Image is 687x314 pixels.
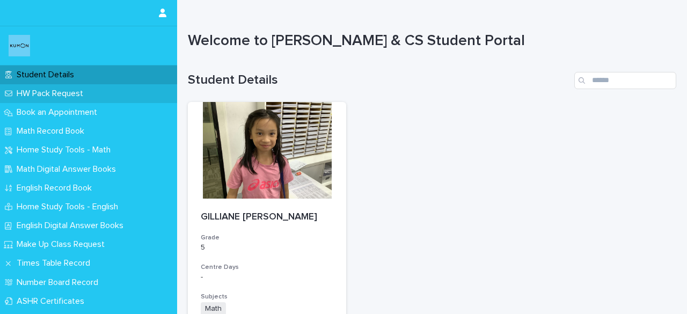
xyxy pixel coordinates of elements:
p: Number Board Record [12,278,107,288]
img: o6XkwfS7S2qhyeB9lxyF [9,35,30,56]
h3: Grade [201,233,333,242]
p: HW Pack Request [12,89,92,99]
p: Book an Appointment [12,107,106,118]
p: Home Study Tools - English [12,202,127,212]
p: Math Record Book [12,126,93,136]
p: ASHR Certificates [12,296,93,306]
p: 5 [201,243,333,252]
input: Search [574,72,676,89]
p: English Digital Answer Books [12,221,132,231]
p: Make Up Class Request [12,239,113,250]
h3: Centre Days [201,263,333,272]
p: English Record Book [12,183,100,193]
h1: Student Details [188,72,570,88]
p: Home Study Tools - Math [12,145,119,155]
h3: Subjects [201,293,333,301]
p: Math Digital Answer Books [12,164,125,174]
p: Times Table Record [12,258,99,268]
h1: Welcome to [PERSON_NAME] & CS Student Portal [188,32,668,50]
p: - [201,273,333,282]
p: Student Details [12,70,83,80]
p: GILLIANE [PERSON_NAME] [201,211,333,223]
